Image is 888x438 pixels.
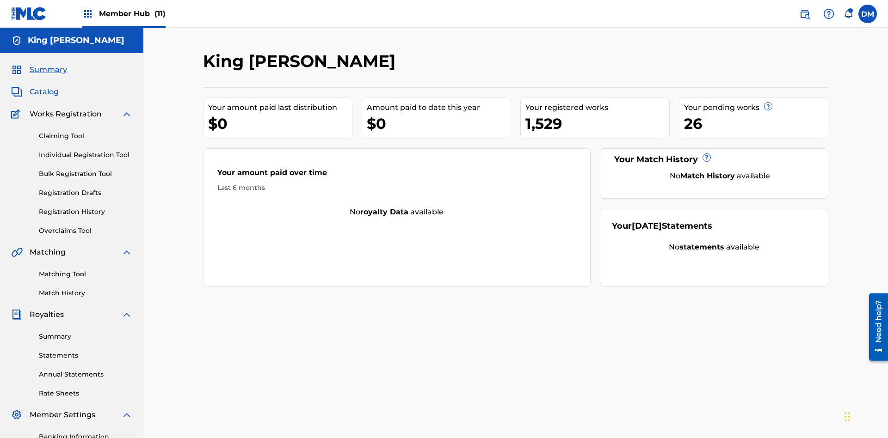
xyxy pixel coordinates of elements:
[11,109,23,120] img: Works Registration
[203,207,590,218] div: No available
[30,409,95,420] span: Member Settings
[680,171,735,180] strong: Match History
[612,153,817,166] div: Your Match History
[360,207,408,216] strong: royalty data
[11,247,23,258] img: Matching
[121,409,132,420] img: expand
[39,288,132,298] a: Match History
[11,86,22,97] img: Catalog
[39,226,132,236] a: Overclaims Tool
[30,247,66,258] span: Matching
[844,9,853,18] div: Notifications
[39,389,132,398] a: Rate Sheets
[82,8,93,19] img: Top Rightsholders
[121,309,132,320] img: expand
[525,102,669,113] div: Your registered works
[30,64,67,75] span: Summary
[28,35,124,46] h5: King McTesterson
[39,188,132,198] a: Registration Drafts
[632,221,662,231] span: [DATE]
[121,109,132,120] img: expand
[11,409,22,420] img: Member Settings
[39,370,132,379] a: Annual Statements
[208,113,352,134] div: $0
[39,351,132,360] a: Statements
[39,332,132,341] a: Summary
[11,309,22,320] img: Royalties
[703,154,710,161] span: ?
[11,86,59,97] a: CatalogCatalog
[39,169,132,179] a: Bulk Registration Tool
[208,102,352,113] div: Your amount paid last distribution
[612,220,712,232] div: Your Statements
[684,102,828,113] div: Your pending works
[612,242,817,253] div: No available
[842,394,888,438] iframe: Chat Widget
[679,243,724,251] strong: statements
[203,51,400,72] h2: King [PERSON_NAME]
[684,113,828,134] div: 26
[99,8,166,19] span: Member Hub
[367,102,511,113] div: Amount paid to date this year
[820,5,838,23] div: Help
[39,207,132,217] a: Registration History
[154,9,166,18] span: (11)
[30,86,59,97] span: Catalog
[11,64,67,75] a: SummarySummary
[623,170,817,182] div: No available
[11,7,47,20] img: MLC Logo
[858,5,877,23] div: User Menu
[217,167,576,183] div: Your amount paid over time
[121,247,132,258] img: expand
[11,35,22,46] img: Accounts
[30,309,64,320] span: Royalties
[799,8,810,19] img: search
[525,113,669,134] div: 1,529
[39,150,132,160] a: Individual Registration Tool
[765,103,772,110] span: ?
[823,8,834,19] img: help
[217,183,576,193] div: Last 6 months
[11,64,22,75] img: Summary
[862,290,888,365] iframe: Resource Center
[367,113,511,134] div: $0
[39,269,132,279] a: Matching Tool
[845,403,850,431] div: Drag
[39,131,132,141] a: Claiming Tool
[30,109,102,120] span: Works Registration
[795,5,814,23] a: Public Search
